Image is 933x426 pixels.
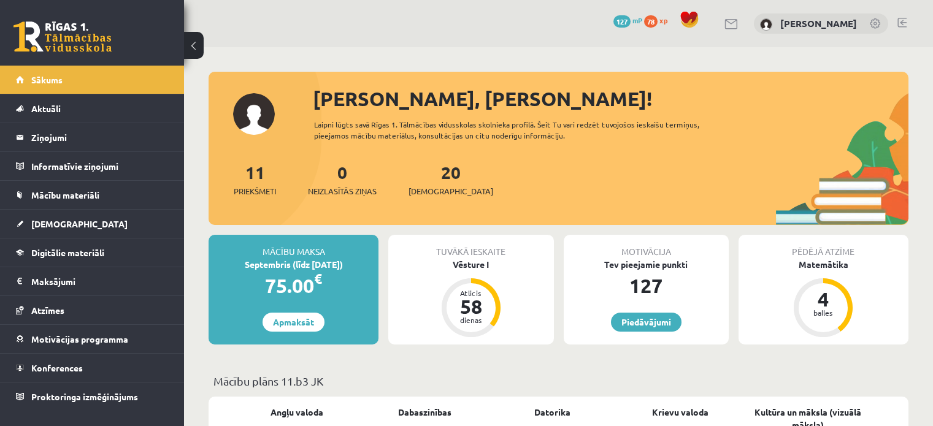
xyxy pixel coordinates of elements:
a: Krievu valoda [652,406,708,419]
span: xp [659,15,667,25]
div: Laipni lūgts savā Rīgas 1. Tālmācības vidusskolas skolnieka profilā. Šeit Tu vari redzēt tuvojošo... [314,119,734,141]
a: Datorika [534,406,570,419]
span: mP [632,15,642,25]
span: Digitālie materiāli [31,247,104,258]
div: Pēdējā atzīme [739,235,908,258]
span: Proktoringa izmēģinājums [31,391,138,402]
span: € [314,270,322,287]
a: Informatīvie ziņojumi [16,152,169,180]
span: Sākums [31,74,63,85]
a: Atzīmes [16,296,169,324]
span: 127 [613,15,631,28]
legend: Informatīvie ziņojumi [31,152,169,180]
a: 78 xp [644,15,674,25]
a: Maksājumi [16,267,169,295]
span: 78 [644,15,658,28]
span: Mācību materiāli [31,189,99,200]
div: 4 [805,289,842,309]
div: Motivācija [564,235,729,258]
a: Motivācijas programma [16,325,169,353]
div: 127 [564,271,729,300]
div: Septembris (līdz [DATE]) [209,258,378,271]
a: [PERSON_NAME] [780,17,857,29]
span: Konferences [31,362,83,373]
a: 127 mP [613,15,642,25]
span: Neizlasītās ziņas [308,185,377,197]
span: Motivācijas programma [31,333,128,344]
a: Digitālie materiāli [16,238,169,267]
span: [DEMOGRAPHIC_DATA] [31,218,128,229]
a: 0Neizlasītās ziņas [308,161,377,197]
div: Atlicis [453,289,490,297]
a: Angļu valoda [271,406,323,419]
a: Matemātika 4 balles [739,258,908,339]
a: Proktoringa izmēģinājums [16,382,169,411]
a: Vēsture I Atlicis 58 dienas [388,258,553,339]
span: Priekšmeti [234,185,276,197]
div: Tev pieejamie punkti [564,258,729,271]
span: Aktuāli [31,103,61,114]
span: [DEMOGRAPHIC_DATA] [409,185,493,197]
div: Matemātika [739,258,908,271]
a: Apmaksāt [263,313,324,332]
img: Sofija Spure [760,18,772,31]
legend: Maksājumi [31,267,169,295]
a: Sākums [16,66,169,94]
a: [DEMOGRAPHIC_DATA] [16,210,169,238]
div: 75.00 [209,271,378,300]
p: Mācību plāns 11.b3 JK [213,373,904,389]
a: Ziņojumi [16,123,169,151]
a: Konferences [16,354,169,382]
a: 11Priekšmeti [234,161,276,197]
a: Rīgas 1. Tālmācības vidusskola [13,21,112,52]
div: [PERSON_NAME], [PERSON_NAME]! [313,84,908,113]
div: Tuvākā ieskaite [388,235,553,258]
a: 20[DEMOGRAPHIC_DATA] [409,161,493,197]
div: 58 [453,297,490,316]
legend: Ziņojumi [31,123,169,151]
a: Dabaszinības [398,406,451,419]
span: Atzīmes [31,305,64,316]
div: dienas [453,316,490,324]
div: balles [805,309,842,316]
a: Mācību materiāli [16,181,169,209]
a: Piedāvājumi [611,313,682,332]
a: Aktuāli [16,94,169,123]
div: Vēsture I [388,258,553,271]
div: Mācību maksa [209,235,378,258]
